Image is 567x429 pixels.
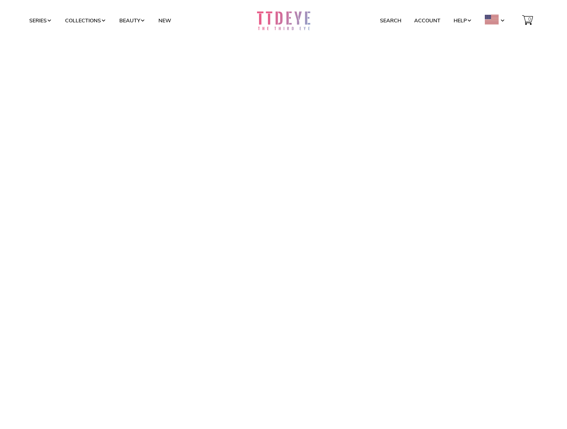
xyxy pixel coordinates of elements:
a: New [158,14,171,27]
a: Account [414,14,440,27]
a: Help [454,14,472,27]
a: Collections [65,14,106,27]
span: 0 [527,13,532,26]
a: Series [29,14,52,27]
a: Search [380,14,401,27]
a: Beauty [119,14,146,27]
img: USD.png [485,15,499,24]
a: 0 [518,14,538,27]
